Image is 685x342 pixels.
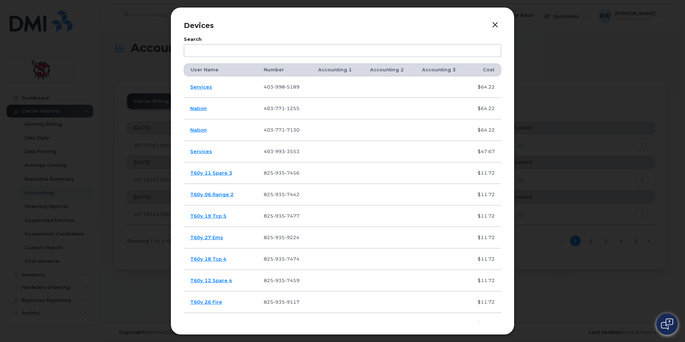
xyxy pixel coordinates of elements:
[468,162,501,184] td: $11.72
[273,170,285,176] span: 935
[285,148,300,154] span: 3553
[468,141,501,162] td: $47.67
[264,148,300,154] span: 403
[273,148,285,154] span: 993
[264,127,300,133] span: 403
[264,213,300,219] span: 825
[264,170,300,176] span: 825
[190,127,207,133] a: Nation
[468,119,501,141] td: $64.22
[285,191,300,197] span: 7442
[273,191,285,197] span: 935
[190,191,234,197] a: T60y 06 Range 2
[661,318,673,330] img: Open chat
[285,170,300,176] span: 7456
[285,213,300,219] span: 7477
[285,127,300,133] span: 7130
[273,127,285,133] span: 771
[468,184,501,205] td: $11.72
[273,213,285,219] span: 935
[190,170,232,176] a: T60y 11 Spare 3
[468,205,501,227] td: $11.72
[190,213,226,219] a: T60y 19 Tcp 5
[190,148,212,154] a: Services
[264,191,300,197] span: 825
